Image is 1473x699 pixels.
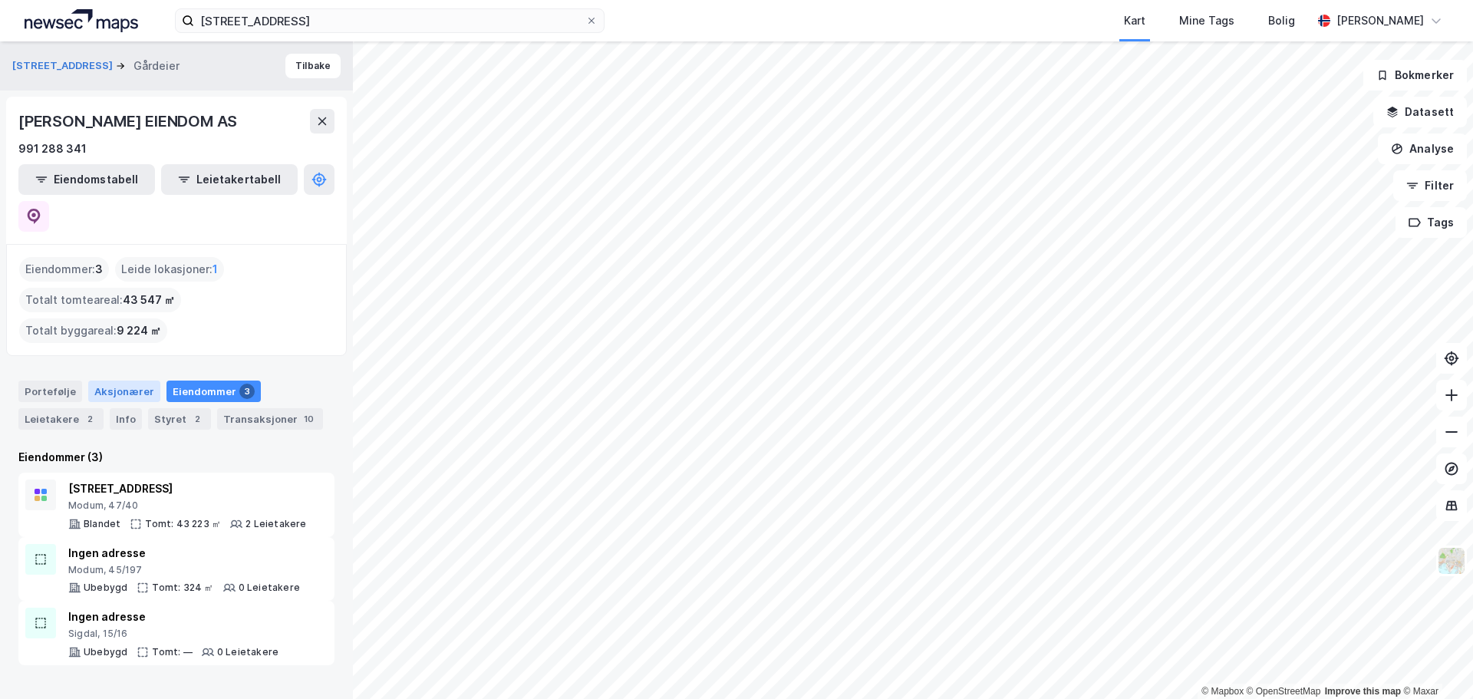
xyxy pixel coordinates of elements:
[68,544,300,562] div: Ingen adresse
[117,321,161,340] span: 9 224 ㎡
[1124,12,1145,30] div: Kart
[18,381,82,402] div: Portefølje
[123,291,175,309] span: 43 547 ㎡
[145,518,221,530] div: Tomt: 43 223 ㎡
[194,9,585,32] input: Søk på adresse, matrikkel, gårdeiere, leietakere eller personer
[68,608,278,626] div: Ingen adresse
[68,628,278,640] div: Sigdal, 15/16
[217,408,323,430] div: Transaksjoner
[148,408,211,430] div: Styret
[1396,625,1473,699] div: Kontrollprogram for chat
[68,500,307,512] div: Modum, 47/40
[1363,60,1467,91] button: Bokmerker
[1373,97,1467,127] button: Datasett
[1268,12,1295,30] div: Bolig
[301,411,317,427] div: 10
[1325,686,1401,697] a: Improve this map
[239,582,300,594] div: 0 Leietakere
[213,260,218,279] span: 1
[239,384,255,399] div: 3
[1179,12,1234,30] div: Mine Tags
[84,582,127,594] div: Ubebygd
[133,57,180,75] div: Gårdeier
[1393,170,1467,201] button: Filter
[19,257,109,282] div: Eiendommer :
[1437,546,1466,575] img: Z
[18,164,155,195] button: Eiendomstabell
[161,164,298,195] button: Leietakertabell
[1396,207,1467,238] button: Tags
[189,411,205,427] div: 2
[82,411,97,427] div: 2
[88,381,160,402] div: Aksjonærer
[84,646,127,658] div: Ubebygd
[1378,134,1467,164] button: Analyse
[12,58,116,74] button: [STREET_ADDRESS]
[18,448,334,467] div: Eiendommer (3)
[166,381,261,402] div: Eiendommer
[19,288,181,312] div: Totalt tomteareal :
[19,318,167,343] div: Totalt byggareal :
[285,54,341,78] button: Tilbake
[84,518,120,530] div: Blandet
[1336,12,1424,30] div: [PERSON_NAME]
[18,109,240,134] div: [PERSON_NAME] EIENDOM AS
[245,518,306,530] div: 2 Leietakere
[1247,686,1321,697] a: OpenStreetMap
[95,260,103,279] span: 3
[68,480,307,498] div: [STREET_ADDRESS]
[152,646,192,658] div: Tomt: —
[18,408,104,430] div: Leietakere
[1396,625,1473,699] iframe: Chat Widget
[110,408,142,430] div: Info
[68,564,300,576] div: Modum, 45/197
[115,257,224,282] div: Leide lokasjoner :
[18,140,87,158] div: 991 288 341
[25,9,138,32] img: logo.a4113a55bc3d86da70a041830d287a7e.svg
[217,646,278,658] div: 0 Leietakere
[152,582,213,594] div: Tomt: 324 ㎡
[1201,686,1244,697] a: Mapbox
